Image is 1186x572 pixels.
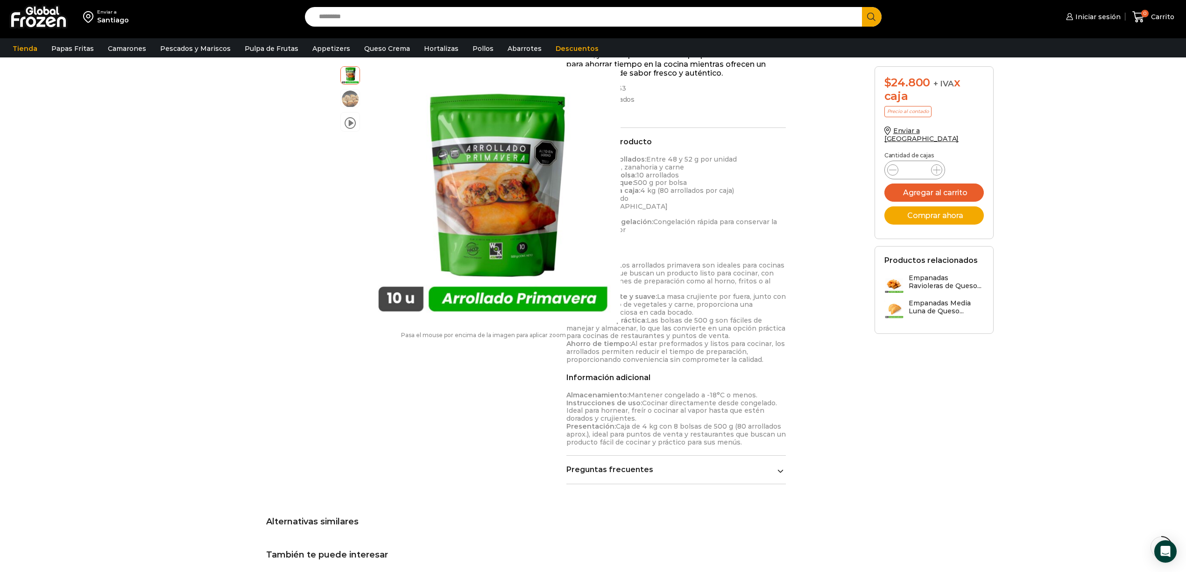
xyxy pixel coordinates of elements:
[360,40,415,57] a: Queso Crema
[566,391,628,399] strong: Almacenamiento:
[551,40,603,57] a: Descuentos
[884,274,984,294] a: Empanadas Ravioleras de Queso...
[884,256,978,265] h2: Productos relacionados
[155,40,235,57] a: Pescados y Mariscos
[566,391,786,446] p: Mantener congelado a -18°C o menos. Cocinar directamente desde congelado. Ideal para hornear, fre...
[884,127,959,143] a: Enviar a [GEOGRAPHIC_DATA]
[266,550,388,560] span: También te puede interesar
[884,76,930,89] bdi: 24.800
[1149,12,1174,21] span: Carrito
[884,76,891,89] span: $
[1154,540,1177,563] div: Open Intercom Messenger
[341,65,360,84] span: arrollado primavera
[566,112,786,118] p: En stock
[1073,12,1121,21] span: Iniciar sesión
[8,40,42,57] a: Tienda
[103,40,151,57] a: Camarones
[468,40,498,57] a: Pollos
[862,7,882,27] button: Search button
[1141,10,1149,17] span: 0
[884,76,984,103] div: x caja
[266,516,359,527] span: Alternativas similares
[566,373,786,382] h2: Información adicional
[566,137,786,146] h2: Detalles del producto
[884,206,984,225] button: Comprar ahora
[566,422,616,431] strong: Presentación:
[97,15,129,25] div: Santiago
[566,243,786,252] h2: Beneficios
[566,155,786,234] p: Entre 48 y 52 g por unidad Repollo, zanahoria y carne 10 arrollados 500 g por bolsa 4 kg (80 arro...
[906,163,924,177] input: Product quantity
[47,40,99,57] a: Papas Fritas
[566,96,786,104] span: Categoría:
[566,261,786,363] p: Los arrollados primavera son ideales para cocinas profesionales que buscan un producto listo para...
[419,40,463,57] a: Hortalizas
[884,299,984,319] a: Empanadas Media Luna de Queso...
[340,332,627,339] p: Pasa el mouse por encima de la imagen para aplicar zoom
[566,399,642,407] strong: Instrucciones de uso:
[884,106,932,117] p: Precio al contado
[933,79,954,88] span: + IVA
[97,9,129,15] div: Enviar a
[884,152,984,159] p: Cantidad de cajas
[566,465,786,474] a: Preguntas frecuentes
[566,85,786,92] span: SKU:
[503,40,546,57] a: Abarrotes
[1130,6,1177,28] a: 0 Carrito
[1064,7,1121,26] a: Iniciar sesión
[341,90,360,108] span: arrollado primavera
[83,9,97,25] img: address-field-icon.svg
[909,274,984,290] h3: Empanadas Ravioleras de Queso...
[909,299,984,315] h3: Empanadas Media Luna de Queso...
[308,40,355,57] a: Appetizers
[240,40,303,57] a: Pulpa de Frutas
[884,184,984,202] button: Agregar al carrito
